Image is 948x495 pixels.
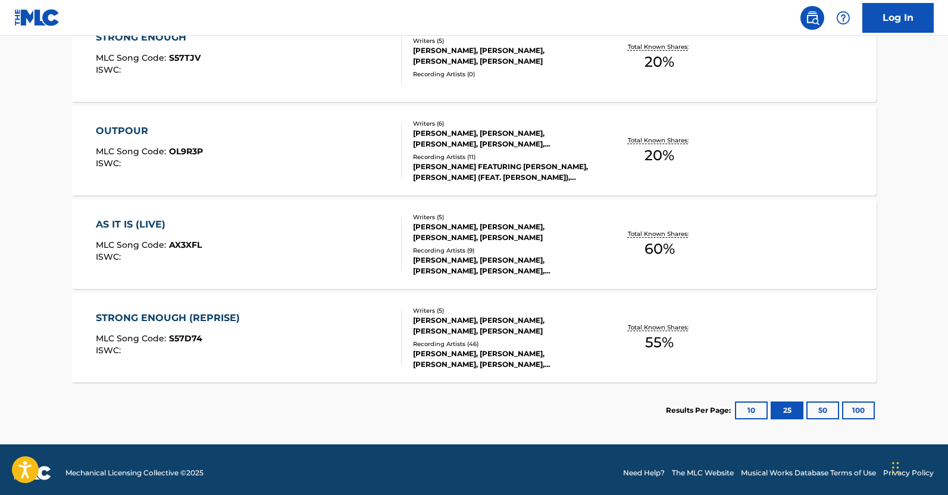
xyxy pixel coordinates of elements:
a: Need Help? [623,468,665,478]
a: STRONG ENOUGHMLC Song Code:S57TJVISWC:Writers (5)[PERSON_NAME], [PERSON_NAME], [PERSON_NAME], [PE... [72,13,877,102]
a: OUTPOURMLC Song Code:OL9R3PISWC:Writers (6)[PERSON_NAME], [PERSON_NAME], [PERSON_NAME], [PERSON_N... [72,106,877,195]
p: Results Per Page: [666,405,734,416]
button: 100 [842,401,875,419]
span: OL9R3P [169,146,203,157]
span: S57D74 [169,333,202,344]
span: ISWC : [96,345,124,356]
div: Recording Artists ( 9 ) [413,246,593,255]
span: AX3XFL [169,239,202,250]
div: Recording Artists ( 46 ) [413,340,593,348]
span: Mechanical Licensing Collective © 2025 [65,468,204,478]
span: 20 % [644,145,674,166]
div: OUTPOUR [96,124,203,138]
button: 25 [771,401,803,419]
a: Log In [862,3,934,33]
button: 50 [806,401,839,419]
div: Drag [892,450,899,485]
div: [PERSON_NAME], [PERSON_NAME], [PERSON_NAME], [PERSON_NAME], [PERSON_NAME] [413,128,593,150]
span: S57TJV [169,52,201,63]
img: search [805,11,819,25]
span: MLC Song Code : [96,52,169,63]
div: [PERSON_NAME] FEATURING [PERSON_NAME], [PERSON_NAME] (FEAT. [PERSON_NAME]), [PERSON_NAME],[PERSON... [413,161,593,183]
span: MLC Song Code : [96,333,169,344]
div: Writers ( 5 ) [413,36,593,45]
span: 60 % [644,238,675,260]
span: 20 % [644,51,674,73]
div: [PERSON_NAME], [PERSON_NAME], [PERSON_NAME], [PERSON_NAME] [413,222,593,243]
span: ISWC : [96,251,124,262]
span: ISWC : [96,158,124,169]
div: AS IT IS (LIVE) [96,217,202,232]
span: MLC Song Code : [96,239,169,250]
p: Total Known Shares: [628,136,692,145]
a: Public Search [800,6,824,30]
a: STRONG ENOUGH (REPRISE)MLC Song Code:S57D74ISWC:Writers (5)[PERSON_NAME], [PERSON_NAME], [PERSON_... [72,293,877,382]
span: 55 % [645,332,674,353]
div: Writers ( 5 ) [413,306,593,315]
p: Total Known Shares: [628,42,692,51]
div: [PERSON_NAME], [PERSON_NAME], [PERSON_NAME], [PERSON_NAME] [413,45,593,67]
a: AS IT IS (LIVE)MLC Song Code:AX3XFLISWC:Writers (5)[PERSON_NAME], [PERSON_NAME], [PERSON_NAME], [... [72,200,877,289]
span: MLC Song Code : [96,146,169,157]
a: Privacy Policy [883,468,934,478]
div: Help [831,6,855,30]
div: Writers ( 6 ) [413,119,593,128]
p: Total Known Shares: [628,323,692,332]
p: Total Known Shares: [628,229,692,238]
div: Writers ( 5 ) [413,213,593,222]
div: Recording Artists ( 0 ) [413,70,593,79]
img: help [836,11,850,25]
div: STRONG ENOUGH [96,30,201,45]
button: 10 [735,401,768,419]
div: [PERSON_NAME], [PERSON_NAME], [PERSON_NAME], [PERSON_NAME], [PERSON_NAME] [413,255,593,276]
a: Musical Works Database Terms of Use [741,468,876,478]
div: STRONG ENOUGH (REPRISE) [96,311,246,325]
iframe: Chat Widget [888,438,948,495]
div: Recording Artists ( 11 ) [413,152,593,161]
div: [PERSON_NAME], [PERSON_NAME], [PERSON_NAME], [PERSON_NAME] [413,315,593,337]
div: [PERSON_NAME], [PERSON_NAME], [PERSON_NAME], [PERSON_NAME], [PERSON_NAME] [413,348,593,370]
a: The MLC Website [672,468,734,478]
img: MLC Logo [14,9,60,26]
span: ISWC : [96,64,124,75]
